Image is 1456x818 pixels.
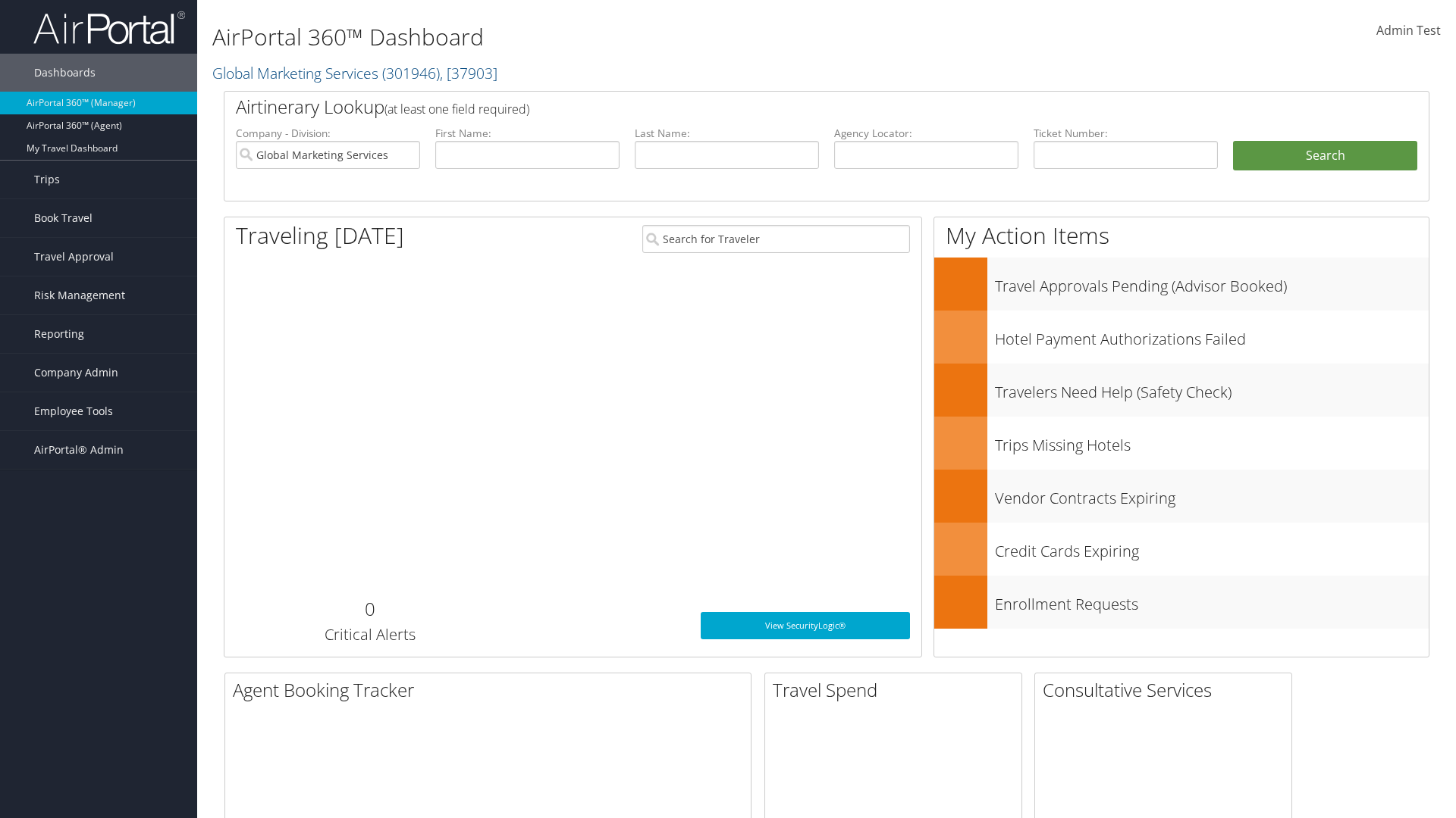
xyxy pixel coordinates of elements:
span: (at least one field required) [384,101,529,117]
label: Ticket Number: [1034,126,1218,141]
a: Admin Test [1376,8,1441,55]
a: Credit Cards Expiring [934,523,1429,576]
h3: Credit Cards Expiring [995,533,1429,562]
a: Travel Approvals Pending (Advisor Booked) [934,258,1429,311]
h3: Trips Missing Hotels [995,427,1429,456]
input: Search for Traveler [642,225,910,253]
span: Company Admin [34,354,118,392]
h3: Travel Approvals Pending (Advisor Booked) [995,268,1429,297]
h2: Travel Spend [773,677,1021,703]
h3: Travelers Need Help (Safety Check) [995,374,1429,403]
h1: Traveling [DATE] [236,220,404,251]
a: Enrollment Requests [934,576,1429,629]
label: Last Name: [635,126,819,141]
span: Admin Test [1376,22,1441,39]
h1: AirPortal 360™ Dashboard [212,21,1031,53]
label: Company - Division: [236,126,420,141]
span: , [ 37903 ] [440,63,497,83]
img: airportal-logo.png [33,10,185,45]
a: Hotel Payment Authorizations Failed [934,311,1429,364]
a: Travelers Need Help (Safety Check) [934,364,1429,417]
h2: Consultative Services [1043,677,1291,703]
h3: Critical Alerts [236,624,504,645]
h2: Airtinerary Lookup [236,94,1317,120]
span: AirPortal® Admin [34,431,124,469]
h3: Enrollment Requests [995,586,1429,615]
a: Global Marketing Services [212,63,497,83]
a: Trips Missing Hotels [934,417,1429,470]
span: ( 301946 ) [382,63,440,83]
span: Employee Tools [34,392,113,430]
span: Travel Approval [34,238,114,276]
h2: 0 [236,596,504,622]
span: Book Travel [34,199,93,237]
h3: Hotel Payment Authorizations Failed [995,321,1429,350]
label: First Name: [435,126,620,141]
span: Reporting [34,315,84,353]
a: Vendor Contracts Expiring [934,470,1429,523]
label: Agency Locator: [834,126,1018,141]
h1: My Action Items [934,220,1429,251]
a: View SecurityLogic® [701,612,910,639]
span: Risk Management [34,276,125,314]
span: Dashboards [34,54,96,92]
span: Trips [34,161,60,198]
h2: Agent Booking Tracker [233,677,751,703]
h3: Vendor Contracts Expiring [995,480,1429,509]
button: Search [1233,141,1417,171]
